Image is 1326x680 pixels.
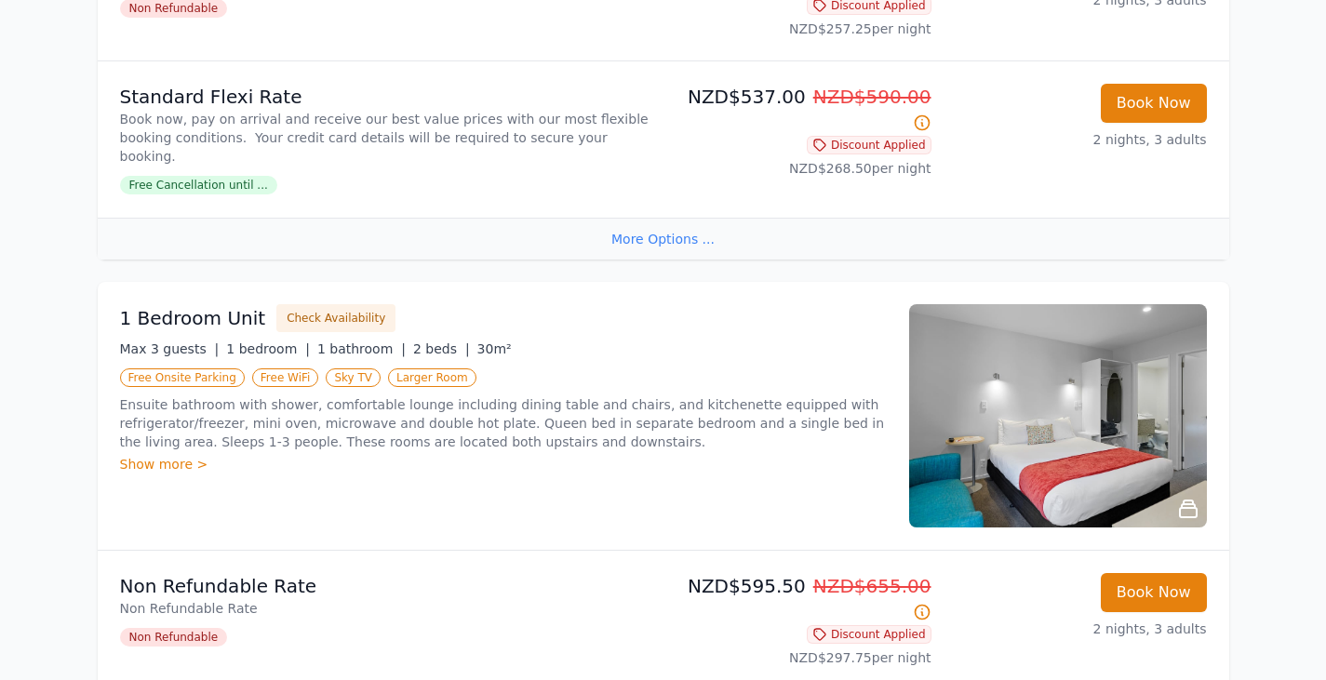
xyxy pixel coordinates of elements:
[813,86,931,108] span: NZD$590.00
[120,110,656,166] p: Book now, pay on arrival and receive our best value prices with our most flexible booking conditi...
[98,218,1229,260] div: More Options ...
[671,20,931,38] p: NZD$257.25 per night
[120,628,228,647] span: Non Refundable
[671,648,931,667] p: NZD$297.75 per night
[671,84,931,136] p: NZD$537.00
[120,455,887,473] div: Show more >
[226,341,310,356] span: 1 bedroom |
[276,304,395,332] button: Check Availability
[807,625,931,644] span: Discount Applied
[813,575,931,597] span: NZD$655.00
[1101,84,1207,123] button: Book Now
[120,84,656,110] p: Standard Flexi Rate
[326,368,381,387] span: Sky TV
[413,341,470,356] span: 2 beds |
[120,176,277,194] span: Free Cancellation until ...
[120,368,245,387] span: Free Onsite Parking
[120,305,266,331] h3: 1 Bedroom Unit
[388,368,476,387] span: Larger Room
[120,341,220,356] span: Max 3 guests |
[317,341,406,356] span: 1 bathroom |
[120,395,887,451] p: Ensuite bathroom with shower, comfortable lounge including dining table and chairs, and kitchenet...
[120,573,656,599] p: Non Refundable Rate
[477,341,512,356] span: 30m²
[946,130,1207,149] p: 2 nights, 3 adults
[120,599,656,618] p: Non Refundable Rate
[807,136,931,154] span: Discount Applied
[946,620,1207,638] p: 2 nights, 3 adults
[671,159,931,178] p: NZD$268.50 per night
[1101,573,1207,612] button: Book Now
[671,573,931,625] p: NZD$595.50
[252,368,319,387] span: Free WiFi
